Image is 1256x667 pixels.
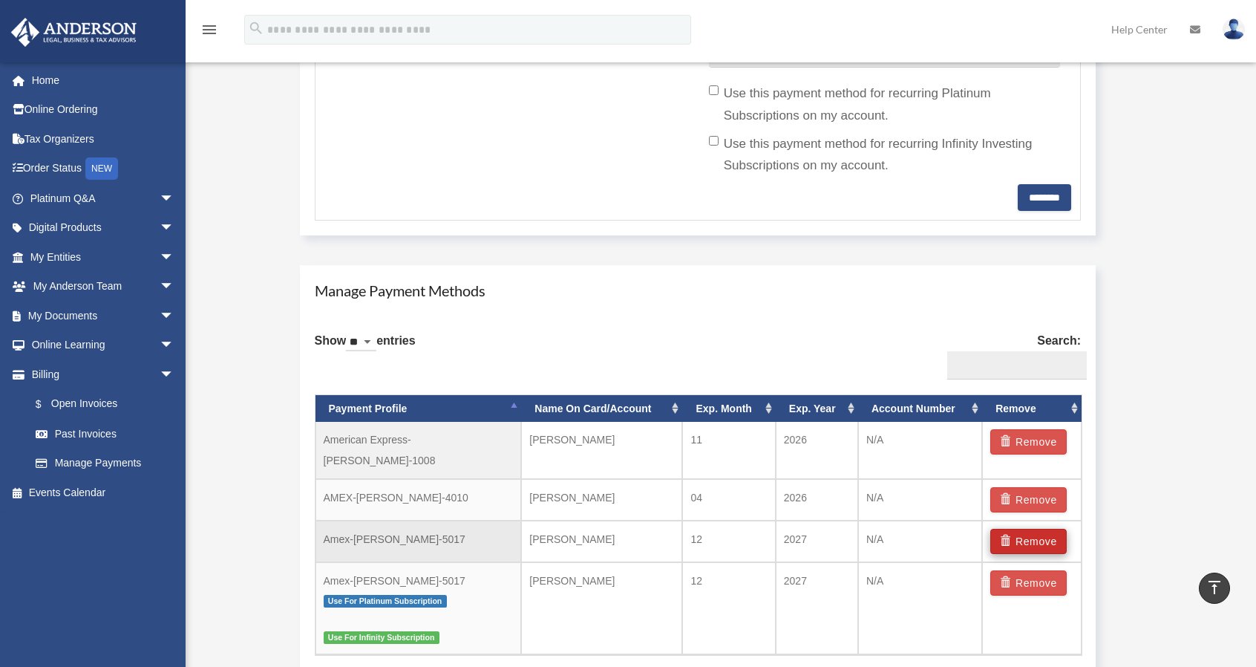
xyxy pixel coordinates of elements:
[776,521,858,562] td: 2027
[682,395,775,423] th: Exp. Month: activate to sort column ascending
[521,395,682,423] th: Name On Card/Account: activate to sort column ascending
[858,395,982,423] th: Account Number: activate to sort column ascending
[776,562,858,654] td: 2027
[1206,579,1223,596] i: vertical_align_top
[21,449,189,478] a: Manage Payments
[10,359,197,389] a: Billingarrow_drop_down
[682,562,775,654] td: 12
[858,521,982,562] td: N/A
[21,419,197,449] a: Past Invoices
[10,301,197,331] a: My Documentsarrow_drop_down
[346,334,376,351] select: Showentries
[315,280,1082,301] h4: Manage Payment Methods
[521,521,682,562] td: [PERSON_NAME]
[776,422,858,479] td: 2026
[10,213,197,243] a: Digital Productsarrow_drop_down
[709,85,719,95] input: Use this payment method for recurring Platinum Subscriptions on my account.
[200,26,218,39] a: menu
[776,395,858,423] th: Exp. Year: activate to sort column ascending
[10,65,197,95] a: Home
[21,389,197,420] a: $Open Invoices
[200,21,218,39] i: menu
[947,351,1087,380] input: Search:
[982,395,1082,423] th: Remove: activate to sort column ascending
[44,395,51,414] span: $
[941,331,1081,380] label: Search:
[160,301,189,331] span: arrow_drop_down
[776,479,858,521] td: 2026
[10,154,197,184] a: Order StatusNEW
[682,479,775,521] td: 04
[709,136,719,146] input: Use this payment method for recurring Infinity Investing Subscriptions on my account.
[315,479,522,521] td: AMEX-[PERSON_NAME]-4010
[10,272,197,302] a: My Anderson Teamarrow_drop_down
[10,124,197,154] a: Tax Organizers
[10,478,197,507] a: Events Calendar
[7,18,141,47] img: Anderson Advisors Platinum Portal
[521,562,682,654] td: [PERSON_NAME]
[315,422,522,479] td: American Express-[PERSON_NAME]-1008
[990,570,1067,596] button: Remove
[324,631,439,644] span: Use For Infinity Subscription
[160,242,189,273] span: arrow_drop_down
[709,133,1060,178] label: Use this payment method for recurring Infinity Investing Subscriptions on my account.
[858,479,982,521] td: N/A
[160,183,189,214] span: arrow_drop_down
[858,422,982,479] td: N/A
[160,331,189,361] span: arrow_drop_down
[324,595,447,608] span: Use For Platinum Subscription
[10,183,197,213] a: Platinum Q&Aarrow_drop_down
[1199,573,1230,604] a: vertical_align_top
[1223,19,1245,40] img: User Pic
[160,272,189,302] span: arrow_drop_down
[248,20,264,36] i: search
[10,95,197,125] a: Online Ordering
[160,213,189,244] span: arrow_drop_down
[315,521,522,562] td: Amex-[PERSON_NAME]-5017
[521,422,682,479] td: [PERSON_NAME]
[709,82,1060,127] label: Use this payment method for recurring Platinum Subscriptions on my account.
[990,487,1067,513] button: Remove
[10,242,197,272] a: My Entitiesarrow_drop_down
[160,359,189,390] span: arrow_drop_down
[990,529,1067,554] button: Remove
[315,562,522,654] td: Amex-[PERSON_NAME]-5017
[315,395,522,423] th: Payment Profile: activate to sort column descending
[682,521,775,562] td: 12
[10,331,197,360] a: Online Learningarrow_drop_down
[521,479,682,521] td: [PERSON_NAME]
[315,331,416,366] label: Show entries
[682,422,775,479] td: 11
[858,562,982,654] td: N/A
[85,157,118,180] div: NEW
[990,429,1067,455] button: Remove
